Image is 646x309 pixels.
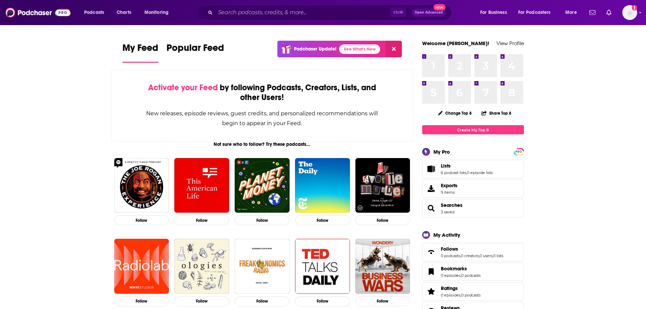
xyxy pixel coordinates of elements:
[355,239,410,294] img: Business Wars
[140,7,177,18] button: open menu
[112,7,135,18] a: Charts
[174,239,229,294] img: Ologies with Alie Ward
[422,125,524,134] a: Create My Top 8
[235,239,290,294] img: Freakonomics Radio
[295,239,350,294] img: TED Talks Daily
[235,158,290,213] img: Planet Money
[117,8,131,17] span: Charts
[632,5,637,11] svg: Add a profile image
[295,296,350,306] button: Follow
[215,7,390,18] input: Search podcasts, credits, & more...
[114,296,169,306] button: Follow
[167,42,224,63] a: Popular Feed
[295,158,350,213] img: The Daily
[515,149,523,154] a: PRO
[461,273,481,278] a: 0 podcasts
[493,253,503,258] a: 0 lists
[425,164,438,174] a: Lists
[496,40,524,46] a: View Profile
[492,253,493,258] span: ,
[480,8,507,17] span: For Business
[481,107,512,120] button: Share Top 8
[203,5,458,20] div: Search podcasts, credits, & more...
[146,109,379,128] div: New releases, episode reviews, guest credits, and personalized recommendations will begin to appe...
[441,170,466,175] a: 6 podcast lists
[84,8,104,17] span: Podcasts
[461,293,481,297] a: 0 podcasts
[434,109,476,117] button: Change Top 8
[412,8,446,17] button: Open AdvancedNew
[174,215,229,225] button: Follow
[461,273,461,278] span: ,
[433,232,460,238] div: My Activity
[5,6,71,19] a: Podchaser - Follow, Share and Rate Podcasts
[441,182,457,189] span: Exports
[441,266,481,272] a: Bookmarks
[425,287,438,296] a: Ratings
[425,204,438,213] a: Searches
[514,7,561,18] button: open menu
[561,7,585,18] button: open menu
[122,42,158,58] span: My Feed
[604,7,614,18] a: Show notifications dropdown
[425,267,438,276] a: Bookmarks
[174,296,229,306] button: Follow
[479,253,492,258] a: 0 users
[441,253,460,258] a: 0 podcasts
[467,170,493,175] a: 0 episode lists
[441,202,463,208] a: Searches
[433,4,446,11] span: New
[441,285,481,291] a: Ratings
[339,44,380,54] a: See What's New
[295,215,350,225] button: Follow
[355,158,410,213] img: My Favorite Murder with Karen Kilgariff and Georgia Hardstark
[422,282,524,301] span: Ratings
[622,5,637,20] button: Show profile menu
[466,170,467,175] span: ,
[355,296,410,306] button: Follow
[441,273,461,278] a: 0 episodes
[114,239,169,294] img: Radiolab
[355,215,410,225] button: Follow
[622,5,637,20] span: Logged in as agoldsmithwissman
[422,263,524,281] span: Bookmarks
[441,246,503,252] a: Follows
[112,141,413,147] div: Not sure who to follow? Try these podcasts...
[235,296,290,306] button: Follow
[422,160,524,178] span: Lists
[565,8,577,17] span: More
[441,163,493,169] a: Lists
[441,266,467,272] span: Bookmarks
[174,158,229,213] img: This American Life
[441,163,451,169] span: Lists
[122,42,158,63] a: My Feed
[461,253,479,258] a: 0 creators
[460,253,461,258] span: ,
[114,215,169,225] button: Follow
[422,40,489,46] a: Welcome [PERSON_NAME]!
[441,190,457,195] span: 9 items
[422,243,524,261] span: Follows
[390,8,406,17] span: Ctrl K
[425,184,438,193] span: Exports
[433,149,450,155] div: My Pro
[441,246,458,252] span: Follows
[518,8,551,17] span: For Podcasters
[441,293,461,297] a: 0 episodes
[422,179,524,198] a: Exports
[114,158,169,213] img: The Joe Rogan Experience
[461,293,461,297] span: ,
[587,7,598,18] a: Show notifications dropdown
